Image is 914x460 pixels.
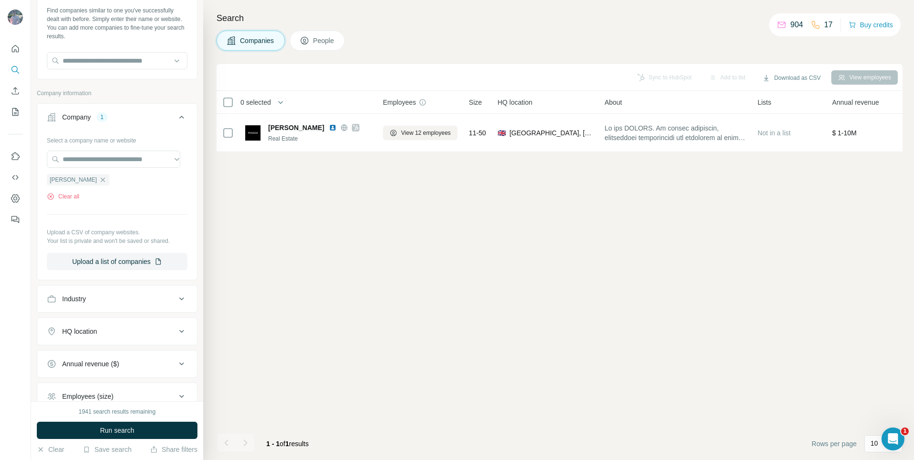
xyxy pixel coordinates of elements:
[510,128,593,138] span: [GEOGRAPHIC_DATA], [GEOGRAPHIC_DATA]|[GEOGRAPHIC_DATA]|[GEOGRAPHIC_DATA] ([GEOGRAPHIC_DATA])|[GEO...
[8,10,23,25] img: Avatar
[240,36,275,45] span: Companies
[47,6,187,41] div: Find companies similar to one you've successfully dealt with before. Simply enter their name or w...
[37,89,197,98] p: Company information
[8,211,23,228] button: Feedback
[756,71,827,85] button: Download as CSV
[8,82,23,99] button: Enrich CSV
[849,18,893,32] button: Buy credits
[605,123,746,142] span: Lo ips DOLORS. Am consec adipiscin, elitseddoei temporincidi utl etdolorem al enim adm venia’q no...
[37,385,197,408] button: Employees (size)
[8,103,23,120] button: My lists
[498,128,506,138] span: 🇬🇧
[901,427,909,435] span: 1
[313,36,335,45] span: People
[268,123,324,132] span: [PERSON_NAME]
[37,287,197,310] button: Industry
[469,128,486,138] span: 11-50
[37,352,197,375] button: Annual revenue ($)
[790,19,803,31] p: 904
[62,327,97,336] div: HQ location
[383,98,416,107] span: Employees
[8,148,23,165] button: Use Surfe on LinkedIn
[280,440,285,448] span: of
[62,294,86,304] div: Industry
[266,440,280,448] span: 1 - 1
[62,392,113,401] div: Employees (size)
[469,98,482,107] span: Size
[401,129,451,137] span: View 12 employees
[47,253,187,270] button: Upload a list of companies
[83,445,131,454] button: Save search
[758,98,772,107] span: Lists
[285,440,289,448] span: 1
[79,407,156,416] div: 1941 search results remaining
[8,61,23,78] button: Search
[37,106,197,132] button: Company1
[47,237,187,245] p: Your list is private and won't be saved or shared.
[150,445,197,454] button: Share filters
[881,427,904,450] iframe: Intercom live chat
[266,440,309,448] span: results
[217,11,903,25] h4: Search
[268,134,371,143] div: Real Estate
[50,175,97,184] span: [PERSON_NAME]
[37,445,64,454] button: Clear
[47,192,79,201] button: Clear all
[605,98,622,107] span: About
[824,19,833,31] p: 17
[758,129,791,137] span: Not in a list
[8,190,23,207] button: Dashboard
[37,422,197,439] button: Run search
[8,40,23,57] button: Quick start
[240,98,271,107] span: 0 selected
[8,169,23,186] button: Use Surfe API
[498,98,533,107] span: HQ location
[62,112,91,122] div: Company
[62,359,119,369] div: Annual revenue ($)
[245,125,261,141] img: Logo of Penson
[329,124,337,131] img: LinkedIn logo
[97,113,108,121] div: 1
[47,228,187,237] p: Upload a CSV of company websites.
[37,320,197,343] button: HQ location
[832,129,857,137] span: $ 1-10M
[383,126,457,140] button: View 12 employees
[832,98,879,107] span: Annual revenue
[812,439,857,449] span: Rows per page
[47,132,187,145] div: Select a company name or website
[100,426,134,435] span: Run search
[870,438,878,448] p: 10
